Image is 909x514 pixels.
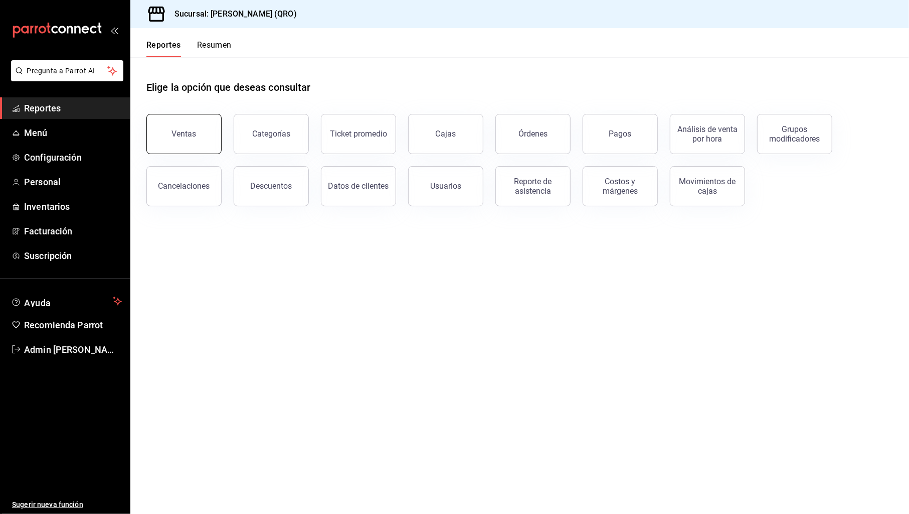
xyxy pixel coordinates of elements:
[197,40,232,57] button: Resumen
[589,177,651,196] div: Costos y márgenes
[321,166,396,206] button: Datos de clientes
[24,200,122,213] span: Inventarios
[670,166,745,206] button: Movimientos de cajas
[146,80,311,95] h1: Elige la opción que deseas consultar
[328,181,389,191] div: Datos de clientes
[234,114,309,154] button: Categorías
[495,114,571,154] button: Órdenes
[12,499,122,510] span: Sugerir nueva función
[609,129,632,139] div: Pagos
[676,177,739,196] div: Movimientos de cajas
[408,114,483,154] a: Cajas
[172,129,197,139] div: Ventas
[27,66,108,76] span: Pregunta a Parrot AI
[146,114,222,154] button: Ventas
[24,343,122,356] span: Admin [PERSON_NAME]
[24,101,122,115] span: Reportes
[321,114,396,154] button: Ticket promedio
[166,8,297,20] h3: Sucursal: [PERSON_NAME] (QRO)
[234,166,309,206] button: Descuentos
[24,249,122,263] span: Suscripción
[583,166,658,206] button: Costos y márgenes
[670,114,745,154] button: Análisis de venta por hora
[24,126,122,140] span: Menú
[251,181,292,191] div: Descuentos
[436,128,456,140] div: Cajas
[502,177,564,196] div: Reporte de asistencia
[430,181,461,191] div: Usuarios
[24,175,122,189] span: Personal
[24,318,122,332] span: Recomienda Parrot
[24,224,122,238] span: Facturación
[330,129,387,139] div: Ticket promedio
[495,166,571,206] button: Reporte de asistencia
[518,129,548,139] div: Órdenes
[146,40,232,57] div: navigation tabs
[252,129,290,139] div: Categorías
[408,166,483,206] button: Usuarios
[146,40,181,57] button: Reportes
[146,166,222,206] button: Cancelaciones
[7,73,123,83] a: Pregunta a Parrot AI
[11,60,123,81] button: Pregunta a Parrot AI
[764,124,826,144] div: Grupos modificadores
[676,124,739,144] div: Análisis de venta por hora
[583,114,658,154] button: Pagos
[24,295,109,307] span: Ayuda
[110,26,118,34] button: open_drawer_menu
[757,114,832,154] button: Grupos modificadores
[158,181,210,191] div: Cancelaciones
[24,151,122,164] span: Configuración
